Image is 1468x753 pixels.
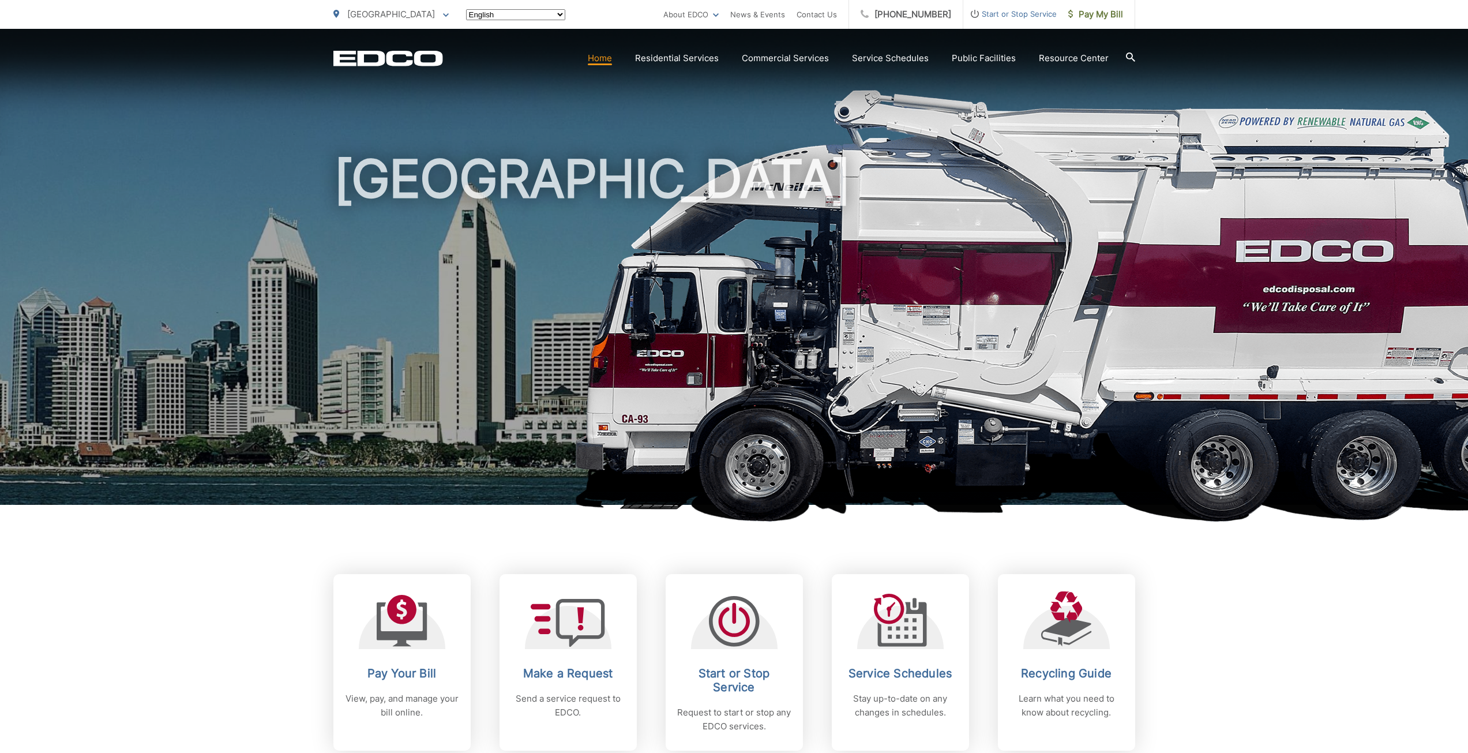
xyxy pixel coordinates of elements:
[1068,8,1123,21] span: Pay My Bill
[345,692,459,720] p: View, pay, and manage your bill online.
[347,9,435,20] span: [GEOGRAPHIC_DATA]
[742,51,829,65] a: Commercial Services
[663,8,719,21] a: About EDCO
[677,706,791,733] p: Request to start or stop any EDCO services.
[852,51,929,65] a: Service Schedules
[1009,692,1124,720] p: Learn what you need to know about recycling.
[677,666,791,694] h2: Start or Stop Service
[843,666,958,680] h2: Service Schedules
[345,666,459,680] h2: Pay Your Bill
[1039,51,1109,65] a: Resource Center
[511,692,625,720] p: Send a service request to EDCO.
[952,51,1016,65] a: Public Facilities
[500,574,637,751] a: Make a Request Send a service request to EDCO.
[588,51,612,65] a: Home
[333,50,443,66] a: EDCD logo. Return to the homepage.
[843,692,958,720] p: Stay up-to-date on any changes in schedules.
[511,666,625,680] h2: Make a Request
[998,574,1135,751] a: Recycling Guide Learn what you need to know about recycling.
[333,150,1135,515] h1: [GEOGRAPHIC_DATA]
[635,51,719,65] a: Residential Services
[797,8,837,21] a: Contact Us
[832,574,969,751] a: Service Schedules Stay up-to-date on any changes in schedules.
[1009,666,1124,680] h2: Recycling Guide
[730,8,785,21] a: News & Events
[333,574,471,751] a: Pay Your Bill View, pay, and manage your bill online.
[466,9,565,20] select: Select a language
